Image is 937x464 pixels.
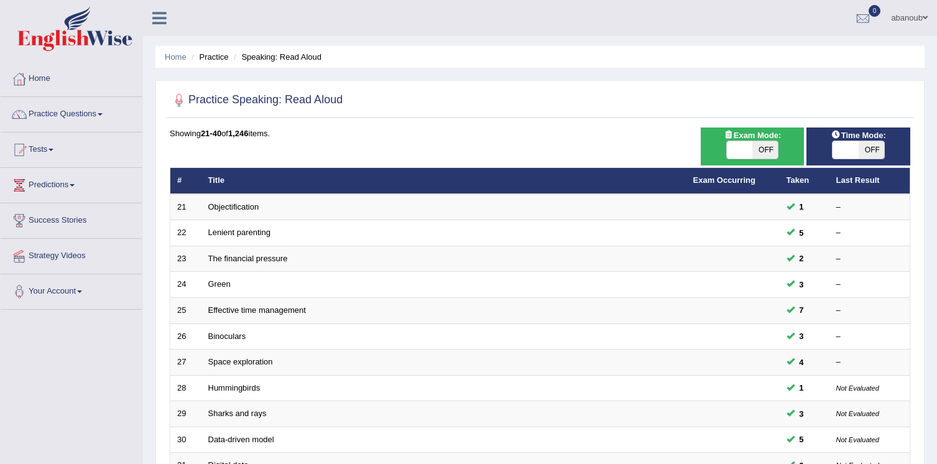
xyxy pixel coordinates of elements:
[752,141,778,159] span: OFF
[869,5,881,17] span: 0
[795,200,809,213] span: You can still take this question
[836,305,903,317] div: –
[231,51,321,63] li: Speaking: Read Aloud
[1,239,142,270] a: Strategy Videos
[826,129,891,142] span: Time Mode:
[170,323,201,350] td: 26
[170,298,201,324] td: 25
[165,52,187,62] a: Home
[701,128,805,165] div: Show exams occurring in exams
[795,330,809,343] span: You can still take this question
[170,401,201,427] td: 29
[1,203,142,234] a: Success Stories
[836,410,879,417] small: Not Evaluated
[795,304,809,317] span: You can still take this question
[208,383,261,392] a: Hummingbirds
[170,272,201,298] td: 24
[1,274,142,305] a: Your Account
[208,409,267,418] a: Sharks and rays
[201,129,221,138] b: 21-40
[170,168,201,194] th: #
[170,246,201,272] td: 23
[188,51,228,63] li: Practice
[170,427,201,453] td: 30
[170,220,201,246] td: 22
[228,129,249,138] b: 1,246
[1,97,142,128] a: Practice Questions
[719,129,786,142] span: Exam Mode:
[693,175,755,185] a: Exam Occurring
[795,433,809,446] span: You can still take this question
[208,228,270,237] a: Lenient parenting
[795,407,809,420] span: You can still take this question
[836,331,903,343] div: –
[208,435,274,444] a: Data-driven model
[1,132,142,164] a: Tests
[836,253,903,265] div: –
[201,168,686,194] th: Title
[208,254,288,263] a: The financial pressure
[859,141,885,159] span: OFF
[836,384,879,392] small: Not Evaluated
[208,202,259,211] a: Objectification
[208,279,231,289] a: Green
[795,226,809,239] span: You can still take this question
[836,436,879,443] small: Not Evaluated
[795,252,809,265] span: You can still take this question
[795,278,809,291] span: You can still take this question
[1,62,142,93] a: Home
[170,350,201,376] td: 27
[208,332,246,341] a: Binoculars
[170,128,910,139] div: Showing of items.
[829,168,910,194] th: Last Result
[1,168,142,199] a: Predictions
[208,357,273,366] a: Space exploration
[208,305,306,315] a: Effective time management
[836,356,903,368] div: –
[170,194,201,220] td: 21
[836,202,903,213] div: –
[836,279,903,290] div: –
[170,91,343,109] h2: Practice Speaking: Read Aloud
[170,375,201,401] td: 28
[795,356,809,369] span: You can still take this question
[795,381,809,394] span: You can still take this question
[780,168,829,194] th: Taken
[836,227,903,239] div: –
